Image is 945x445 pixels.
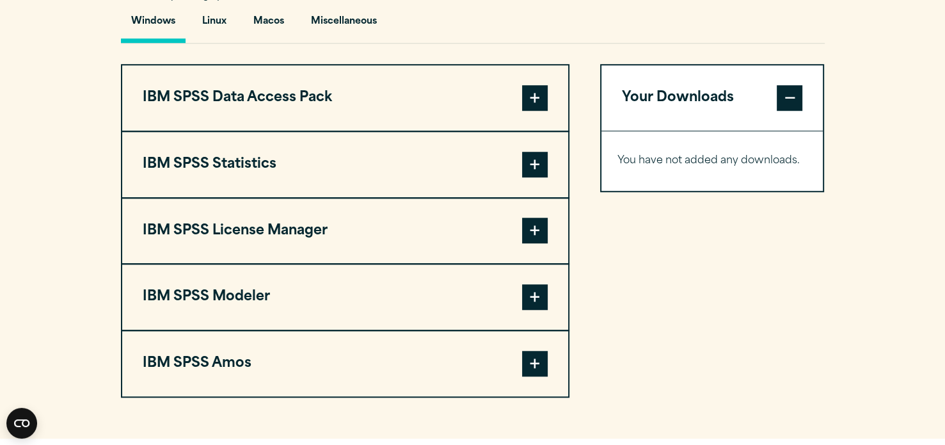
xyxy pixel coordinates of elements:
p: You have not added any downloads. [617,152,807,170]
button: IBM SPSS Amos [122,331,568,396]
button: Miscellaneous [301,6,387,43]
button: Linux [192,6,237,43]
button: IBM SPSS Modeler [122,264,568,330]
div: Your Downloads [601,131,823,191]
button: IBM SPSS License Manager [122,198,568,264]
button: Windows [121,6,186,43]
button: Open CMP widget [6,408,37,439]
button: IBM SPSS Data Access Pack [122,65,568,131]
button: IBM SPSS Statistics [122,132,568,197]
button: Your Downloads [601,65,823,131]
button: Macos [243,6,294,43]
